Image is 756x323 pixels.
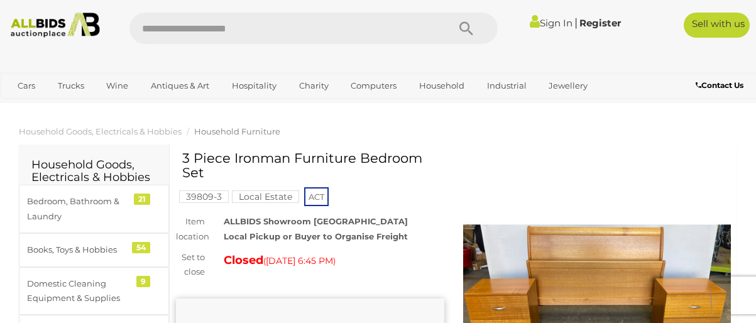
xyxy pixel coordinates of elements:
[132,242,150,253] div: 54
[684,13,750,38] a: Sell with us
[143,75,217,96] a: Antiques & Art
[266,255,333,266] span: [DATE] 6:45 PM
[50,75,92,96] a: Trucks
[540,75,596,96] a: Jewellery
[56,96,98,117] a: Sports
[167,250,214,280] div: Set to close
[179,190,229,203] mark: 39809-3
[224,231,408,241] strong: Local Pickup or Buyer to Organise Freight
[31,159,156,184] h2: Household Goods, Electricals & Hobbies
[232,192,299,202] a: Local Estate
[136,276,150,287] div: 9
[530,17,572,29] a: Sign In
[224,216,408,226] strong: ALLBIDS Showroom [GEOGRAPHIC_DATA]
[696,80,743,90] b: Contact Us
[411,75,473,96] a: Household
[263,256,336,266] span: ( )
[342,75,405,96] a: Computers
[6,13,105,38] img: Allbids.com.au
[479,75,535,96] a: Industrial
[224,75,285,96] a: Hospitality
[224,253,263,267] strong: Closed
[19,185,169,233] a: Bedroom, Bathroom & Laundry 21
[232,190,299,203] mark: Local Estate
[27,194,131,224] div: Bedroom, Bathroom & Laundry
[19,233,169,266] a: Books, Toys & Hobbies 54
[179,192,229,202] a: 39809-3
[291,75,337,96] a: Charity
[9,75,43,96] a: Cars
[435,13,498,44] button: Search
[104,96,209,117] a: [GEOGRAPHIC_DATA]
[182,151,441,180] h1: 3 Piece Ironman Furniture Bedroom Set
[579,17,621,29] a: Register
[304,187,329,206] span: ACT
[27,243,131,257] div: Books, Toys & Hobbies
[134,194,150,205] div: 21
[9,96,50,117] a: Office
[167,214,214,244] div: Item location
[19,126,182,136] a: Household Goods, Electricals & Hobbies
[19,267,169,315] a: Domestic Cleaning Equipment & Supplies 9
[194,126,280,136] a: Household Furniture
[27,276,131,306] div: Domestic Cleaning Equipment & Supplies
[574,16,578,30] span: |
[98,75,136,96] a: Wine
[696,79,747,92] a: Contact Us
